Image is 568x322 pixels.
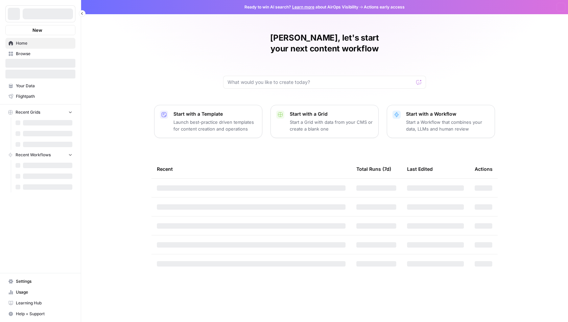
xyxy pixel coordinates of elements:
a: Browse [5,48,75,59]
button: Start with a WorkflowStart a Workflow that combines your data, LLMs and human review [387,105,495,138]
button: New [5,25,75,35]
button: Start with a TemplateLaunch best-practice driven templates for content creation and operations [154,105,262,138]
p: Launch best-practice driven templates for content creation and operations [173,119,257,132]
span: Usage [16,289,72,295]
p: Start with a Template [173,111,257,117]
p: Start a Grid with data from your CMS or create a blank one [290,119,373,132]
p: Start a Workflow that combines your data, LLMs and human review [406,119,489,132]
span: New [32,27,42,33]
span: Flightpath [16,93,72,99]
div: Total Runs (7d) [356,160,391,178]
a: Your Data [5,80,75,91]
span: Home [16,40,72,46]
h1: [PERSON_NAME], let's start your next content workflow [223,32,426,54]
div: Last Edited [407,160,433,178]
a: Flightpath [5,91,75,102]
input: What would you like to create today? [228,79,413,86]
button: Help + Support [5,308,75,319]
span: Ready to win AI search? about AirOps Visibility [244,4,358,10]
a: Usage [5,287,75,298]
a: Home [5,38,75,49]
div: Actions [475,160,493,178]
span: Your Data [16,83,72,89]
a: Learn more [292,4,314,9]
button: Recent Grids [5,107,75,117]
span: Help + Support [16,311,72,317]
button: Start with a GridStart a Grid with data from your CMS or create a blank one [270,105,379,138]
div: Recent [157,160,346,178]
a: Settings [5,276,75,287]
span: Actions early access [364,4,405,10]
span: Settings [16,278,72,284]
span: Recent Grids [16,109,40,115]
button: Recent Workflows [5,150,75,160]
a: Learning Hub [5,298,75,308]
span: Recent Workflows [16,152,51,158]
span: Browse [16,51,72,57]
span: Learning Hub [16,300,72,306]
p: Start with a Grid [290,111,373,117]
p: Start with a Workflow [406,111,489,117]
